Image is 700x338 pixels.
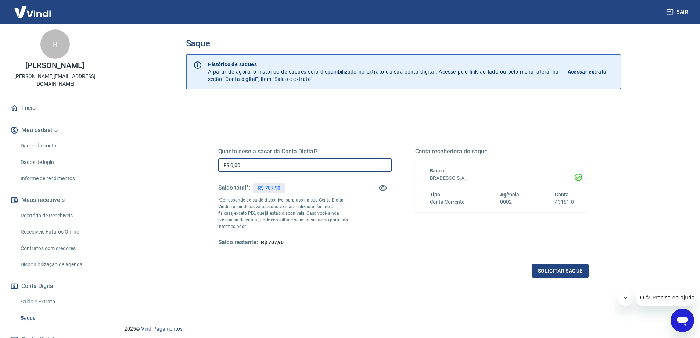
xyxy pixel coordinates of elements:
a: Vindi Pagamentos [141,326,183,332]
a: Recebíveis Futuros Online [18,224,101,239]
a: Disponibilização de agenda [18,257,101,272]
p: Acessar extrato [568,68,607,75]
h5: Quanto deseja sacar da Conta Digital? [218,148,392,155]
p: *Corresponde ao saldo disponível para uso na sua Conta Digital Vindi. Incluindo os valores das ve... [218,197,348,230]
h5: Saldo total*: [218,184,250,192]
h6: BRADESCO S.A. [430,174,574,182]
h6: 0002 [500,198,519,206]
button: Meu cadastro [9,122,101,138]
a: Contratos com credores [18,241,101,256]
a: Informe de rendimentos [18,171,101,186]
a: Acessar extrato [568,61,615,83]
button: Meus recebíveis [9,192,101,208]
iframe: Botão para abrir a janela de mensagens [671,309,694,332]
span: Olá! Precisa de ajuda? [4,5,62,11]
h6: 43181-8 [555,198,574,206]
a: Início [9,100,101,116]
p: Histórico de saques [208,61,559,68]
h3: Saque [186,38,621,49]
a: Saque [18,310,101,325]
p: 2025 © [124,325,682,333]
button: Sair [665,5,691,19]
p: A partir de agora, o histórico de saques será disponibilizado no extrato da sua conta digital. Ac... [208,61,559,83]
p: R$ 707,90 [258,184,281,192]
h6: Conta Corrente [430,198,464,206]
img: Vindi [9,0,57,23]
a: Dados de login [18,155,101,170]
button: Conta Digital [9,278,101,294]
p: [PERSON_NAME] [25,62,84,70]
p: [PERSON_NAME][EMAIL_ADDRESS][DOMAIN_NAME] [6,72,104,88]
div: R [40,29,70,59]
iframe: Fechar mensagem [618,291,633,306]
iframe: Mensagem da empresa [636,289,694,306]
span: Tipo [430,192,441,198]
a: Dados da conta [18,138,101,153]
span: Conta [555,192,569,198]
h5: Saldo restante: [218,239,258,246]
span: Agência [500,192,519,198]
a: Relatório de Recebíveis [18,208,101,223]
a: Saldo e Extrato [18,294,101,309]
button: Solicitar saque [532,264,589,278]
span: Banco [430,168,445,174]
h5: Conta recebedora do saque [415,148,589,155]
span: R$ 707,90 [261,239,284,245]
